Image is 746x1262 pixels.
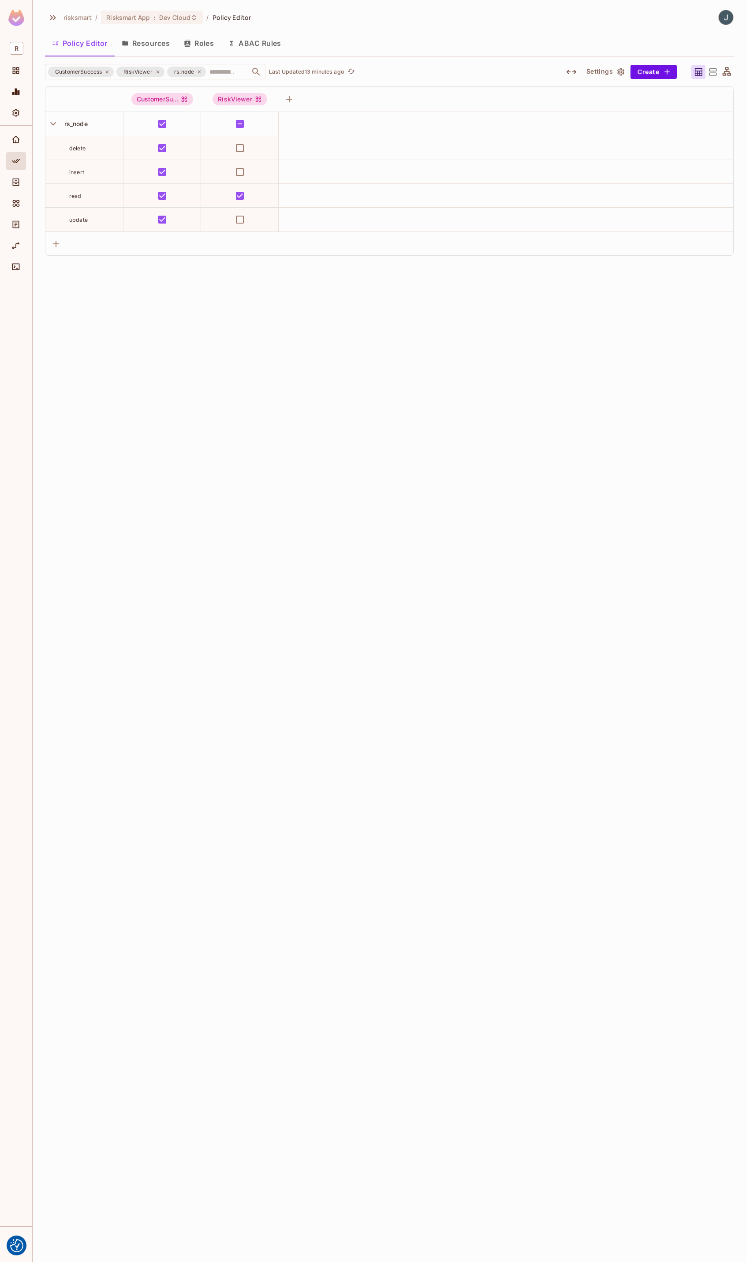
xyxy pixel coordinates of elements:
div: Home [6,131,26,149]
img: James Dalton [719,10,733,25]
span: Click to refresh data [344,67,357,77]
div: CustomerSuccess [48,67,114,77]
button: Consent Preferences [10,1239,23,1252]
img: SReyMgAAAABJRU5ErkJggg== [8,10,24,26]
div: RiskViewer [213,93,267,105]
span: refresh [347,67,355,76]
span: CustomerSuccess [131,93,194,105]
div: Help & Updates [6,1234,26,1251]
span: Policy Editor [213,13,251,22]
div: rs_node [167,67,206,77]
span: the active workspace [63,13,92,22]
span: insert [69,169,84,175]
div: Connect [6,258,26,276]
span: update [69,217,88,223]
li: / [95,13,97,22]
div: URL Mapping [6,237,26,254]
div: Monitoring [6,83,26,101]
span: read [69,193,82,199]
button: Policy Editor [45,32,115,54]
div: Directory [6,173,26,191]
span: : [153,14,156,21]
button: refresh [346,67,357,77]
span: Risksmart App [106,13,150,22]
span: rs_node [169,67,199,76]
div: RiskViewer [116,67,164,77]
button: Create [630,65,677,79]
button: Roles [177,32,221,54]
span: R [10,42,23,55]
li: / [206,13,209,22]
p: Last Updated 13 minutes ago [269,68,344,75]
div: Policy [6,152,26,170]
span: RiskViewer [118,67,158,76]
div: Elements [6,194,26,212]
button: Resources [115,32,177,54]
div: Audit Log [6,216,26,233]
span: rs_node [61,120,88,127]
div: Projects [6,62,26,79]
span: Dev Cloud [159,13,190,22]
div: CustomerSu... [131,93,194,105]
div: Settings [6,104,26,122]
button: ABAC Rules [221,32,288,54]
button: Settings [583,65,627,79]
img: Revisit consent button [10,1239,23,1252]
span: delete [69,145,86,152]
div: Workspace: risksmart [6,38,26,58]
button: Open [250,66,262,78]
span: CustomerSuccess [50,67,107,76]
